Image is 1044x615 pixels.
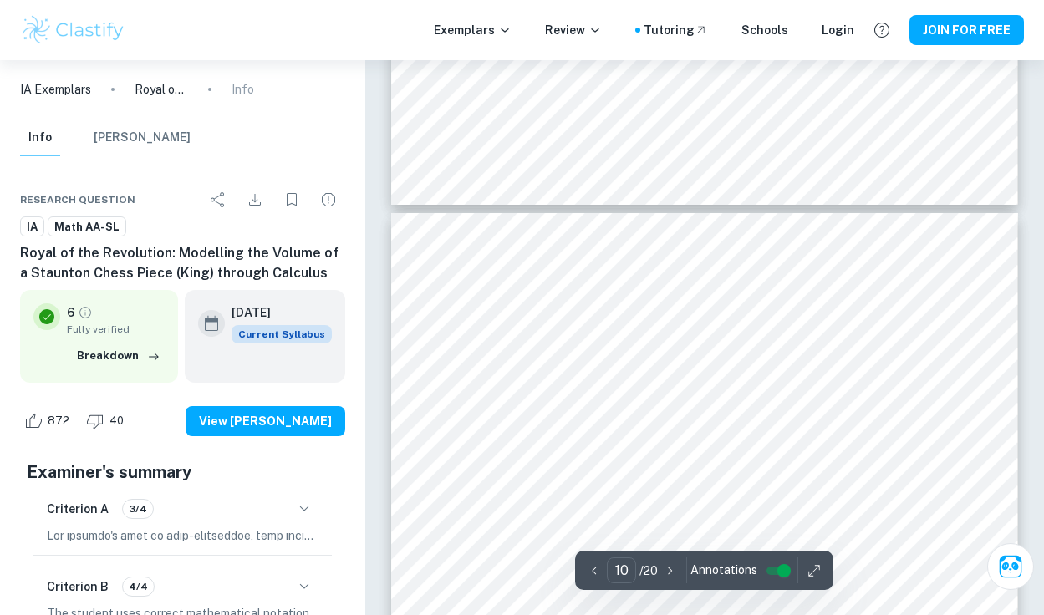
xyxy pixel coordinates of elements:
[741,21,788,39] a: Schools
[73,343,165,368] button: Breakdown
[27,460,339,485] h5: Examiner's summary
[644,21,708,39] a: Tutoring
[47,577,109,596] h6: Criterion B
[639,562,658,580] p: / 20
[186,406,345,436] button: View [PERSON_NAME]
[100,413,133,429] span: 40
[67,303,74,322] p: 6
[987,543,1034,590] button: Ask Clai
[20,13,126,47] img: Clastify logo
[232,325,332,343] div: This exemplar is based on the current syllabus. Feel free to refer to it for inspiration/ideas wh...
[909,15,1024,45] button: JOIN FOR FREE
[82,408,133,435] div: Dislike
[47,500,109,518] h6: Criterion A
[20,216,44,237] a: IA
[20,119,60,156] button: Info
[94,119,191,156] button: [PERSON_NAME]
[238,183,272,216] div: Download
[232,80,254,99] p: Info
[21,219,43,236] span: IA
[232,325,332,343] span: Current Syllabus
[690,562,757,579] span: Annotations
[123,579,154,594] span: 4/4
[868,16,896,44] button: Help and Feedback
[275,183,308,216] div: Bookmark
[123,501,153,516] span: 3/4
[78,305,93,320] a: Grade fully verified
[434,21,512,39] p: Exemplars
[312,183,345,216] div: Report issue
[135,80,188,99] p: Royal of the Revolution: Modelling the Volume of a Staunton Chess Piece (King) through Calculus
[232,303,318,322] h6: [DATE]
[201,183,235,216] div: Share
[822,21,854,39] a: Login
[20,192,135,207] span: Research question
[48,219,125,236] span: Math AA-SL
[47,526,318,545] p: Lor ipsumdo's amet co adip-elitseddoe, temp incid utlabore etdolorem al enimadminimv, quis, nos e...
[38,413,79,429] span: 872
[48,216,126,237] a: Math AA-SL
[67,322,165,337] span: Fully verified
[545,21,602,39] p: Review
[20,408,79,435] div: Like
[20,80,91,99] a: IA Exemplars
[20,243,345,283] h6: Royal of the Revolution: Modelling the Volume of a Staunton Chess Piece (King) through Calculus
